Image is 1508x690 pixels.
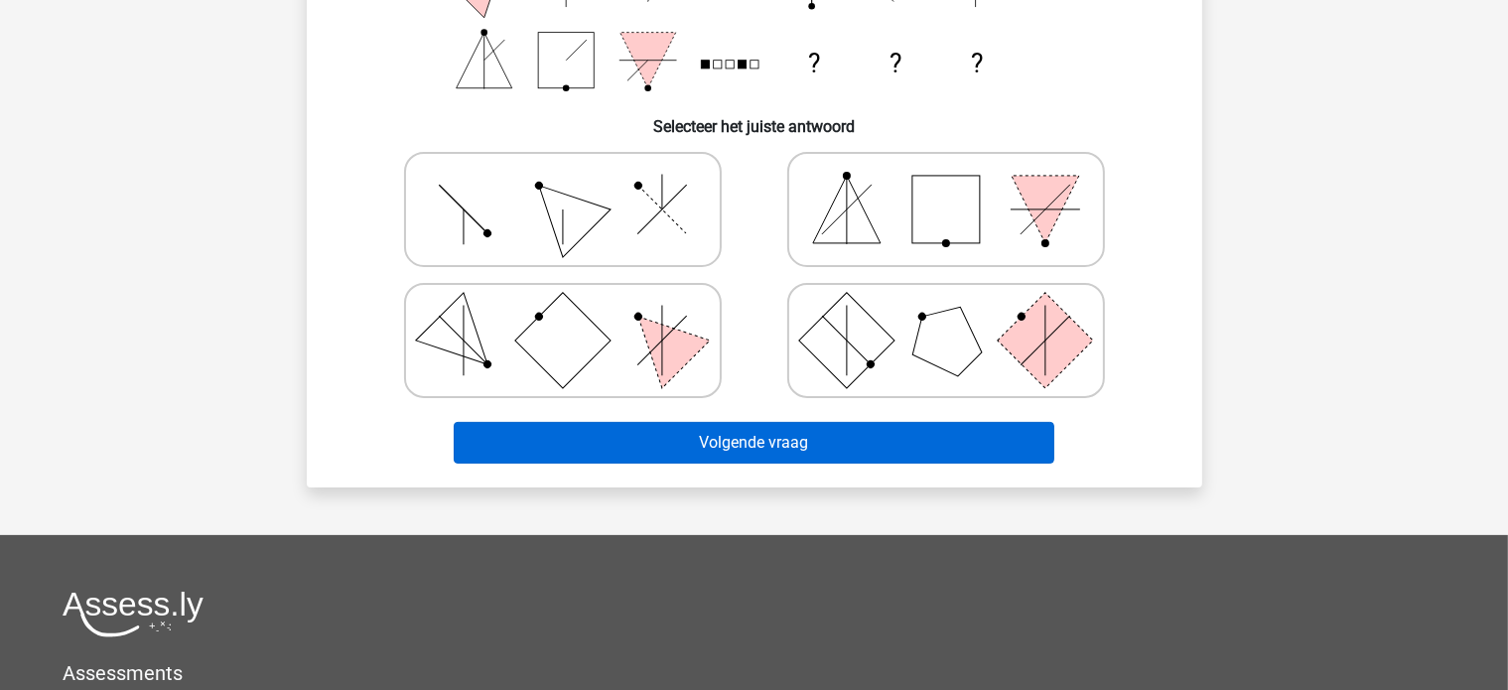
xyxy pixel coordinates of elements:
button: Volgende vraag [454,422,1054,464]
text: ? [890,49,901,78]
img: Assessly logo [63,591,204,637]
h5: Assessments [63,661,1445,685]
text: ? [971,49,983,78]
h6: Selecteer het juiste antwoord [339,101,1170,136]
text: ? [807,49,819,78]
